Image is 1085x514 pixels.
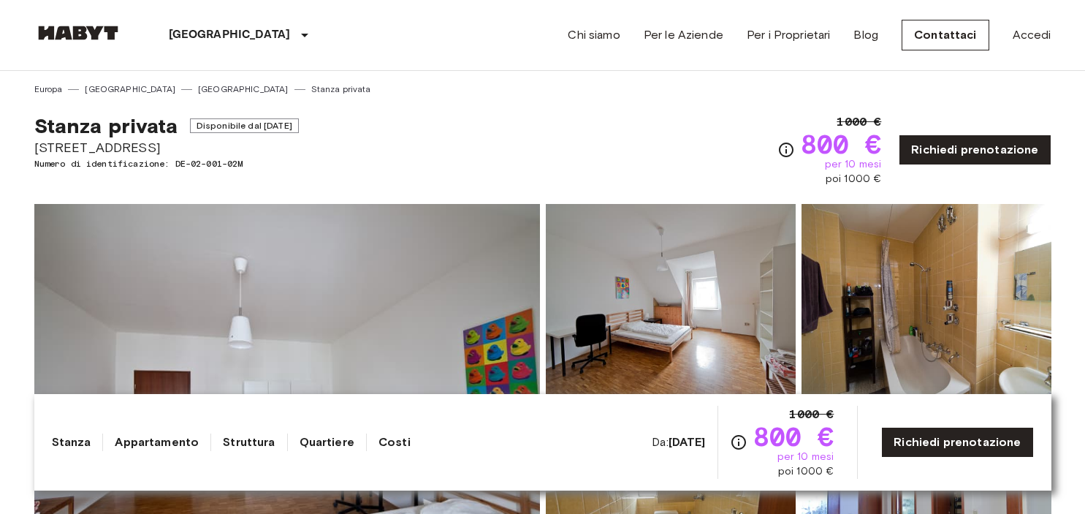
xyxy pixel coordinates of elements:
[778,464,834,479] span: poi 1000 €
[568,26,620,44] a: Chi siamo
[34,83,63,96] a: Europa
[730,434,747,451] svg: Verifica i dettagli delle spese nella sezione 'Riassunto dei Costi'. Si prega di notare che gli s...
[789,406,834,423] span: 1000 €
[52,434,91,451] a: Stanza
[223,434,275,451] a: Struttura
[34,113,178,138] span: Stanza privata
[190,118,299,133] span: Disponibile dal [DATE]
[801,131,882,157] span: 800 €
[652,434,705,450] span: Da:
[198,83,289,96] a: [GEOGRAPHIC_DATA]
[826,172,882,186] span: poi 1000 €
[546,204,796,396] img: Picture of unit DE-02-001-02M
[115,434,199,451] a: Appartamento
[378,434,411,451] a: Costi
[747,26,831,44] a: Per i Proprietari
[753,423,834,450] span: 800 €
[34,26,122,40] img: Habyt
[777,450,834,464] span: per 10 mesi
[802,204,1051,396] img: Picture of unit DE-02-001-02M
[853,26,878,44] a: Blog
[777,141,795,159] svg: Verifica i dettagli delle spese nella sezione 'Riassunto dei Costi'. Si prega di notare che gli s...
[899,135,1051,165] a: Richiedi prenotazione
[644,26,723,44] a: Per le Aziende
[902,20,989,50] a: Contattaci
[881,427,1033,458] a: Richiedi prenotazione
[1013,26,1051,44] a: Accedi
[825,157,882,172] span: per 10 mesi
[169,26,291,44] p: [GEOGRAPHIC_DATA]
[34,157,299,170] span: Numero di identificazione: DE-02-001-02M
[34,138,299,157] span: [STREET_ADDRESS]
[300,434,354,451] a: Quartiere
[85,83,175,96] a: [GEOGRAPHIC_DATA]
[837,113,881,131] span: 1000 €
[669,435,706,449] b: [DATE]
[311,83,371,96] a: Stanza privata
